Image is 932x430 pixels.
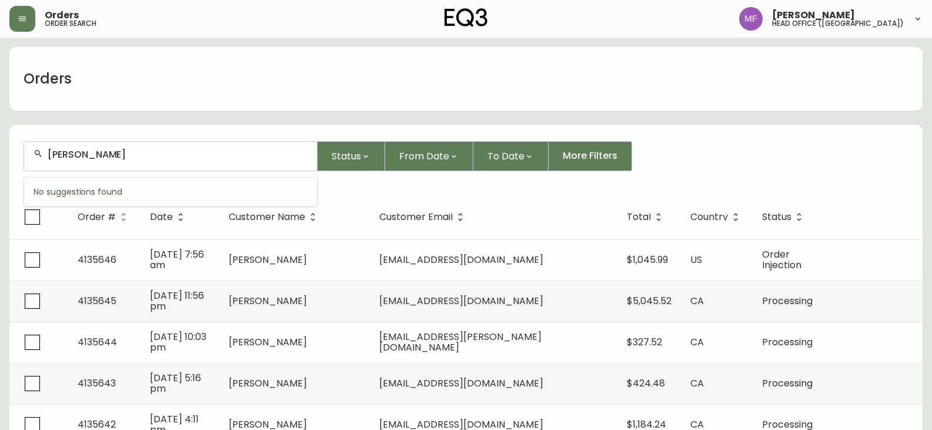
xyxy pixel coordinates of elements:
[690,335,704,349] span: CA
[627,212,666,222] span: Total
[229,335,307,349] span: [PERSON_NAME]
[379,330,542,354] span: [EMAIL_ADDRESS][PERSON_NAME][DOMAIN_NAME]
[627,253,668,266] span: $1,045.99
[762,248,801,272] span: Order Injection
[762,214,791,221] span: Status
[762,212,807,222] span: Status
[385,141,473,171] button: From Date
[150,248,204,272] span: [DATE] 7:56 am
[399,149,449,164] span: From Date
[78,335,117,349] span: 4135644
[24,178,317,206] div: No suggestions found
[229,214,305,221] span: Customer Name
[229,376,307,390] span: [PERSON_NAME]
[379,376,543,390] span: [EMAIL_ADDRESS][DOMAIN_NAME]
[549,141,632,171] button: More Filters
[627,214,651,221] span: Total
[690,214,728,221] span: Country
[45,11,79,20] span: Orders
[150,330,206,354] span: [DATE] 10:03 pm
[78,214,116,221] span: Order #
[150,289,204,313] span: [DATE] 11:56 pm
[445,8,488,27] img: logo
[229,294,307,308] span: [PERSON_NAME]
[627,335,662,349] span: $327.52
[150,212,188,222] span: Date
[563,149,617,162] span: More Filters
[24,69,72,89] h1: Orders
[690,376,704,390] span: CA
[379,253,543,266] span: [EMAIL_ADDRESS][DOMAIN_NAME]
[473,141,549,171] button: To Date
[229,212,320,222] span: Customer Name
[627,376,665,390] span: $424.48
[762,335,813,349] span: Processing
[45,20,96,27] h5: order search
[772,11,855,20] span: [PERSON_NAME]
[78,253,116,266] span: 4135646
[762,376,813,390] span: Processing
[48,149,308,160] input: Search
[318,141,385,171] button: Status
[690,212,743,222] span: Country
[229,253,307,266] span: [PERSON_NAME]
[78,212,131,222] span: Order #
[379,294,543,308] span: [EMAIL_ADDRESS][DOMAIN_NAME]
[150,214,173,221] span: Date
[379,214,453,221] span: Customer Email
[150,371,201,395] span: [DATE] 5:16 pm
[332,149,361,164] span: Status
[690,294,704,308] span: CA
[739,7,763,31] img: 91cf6c4ea787f0dec862db02e33d59b3
[78,376,116,390] span: 4135643
[762,294,813,308] span: Processing
[379,212,468,222] span: Customer Email
[772,20,904,27] h5: head office ([GEOGRAPHIC_DATA])
[627,294,672,308] span: $5,045.52
[487,149,525,164] span: To Date
[78,294,116,308] span: 4135645
[690,253,702,266] span: US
